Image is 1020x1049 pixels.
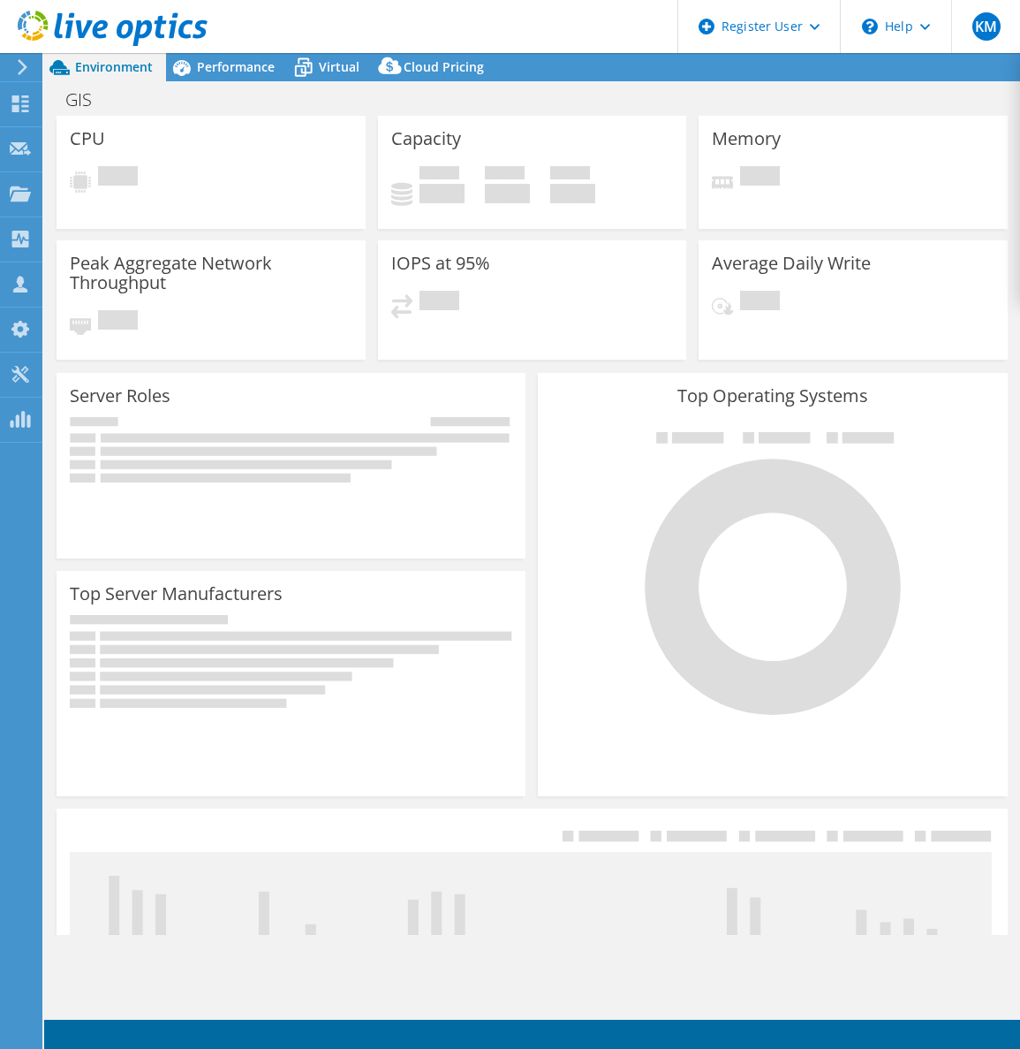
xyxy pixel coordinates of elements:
[712,254,871,273] h3: Average Daily Write
[862,19,878,34] svg: \n
[740,291,780,315] span: Pending
[550,166,590,184] span: Total
[740,166,780,190] span: Pending
[485,166,525,184] span: Free
[70,386,170,406] h3: Server Roles
[712,129,781,148] h3: Memory
[419,166,459,184] span: Used
[550,184,595,203] h4: 0 GiB
[404,58,484,75] span: Cloud Pricing
[98,166,138,190] span: Pending
[391,129,461,148] h3: Capacity
[391,254,490,273] h3: IOPS at 95%
[485,184,530,203] h4: 0 GiB
[197,58,275,75] span: Performance
[70,254,352,293] h3: Peak Aggregate Network Throughput
[551,386,994,406] h3: Top Operating Systems
[75,58,153,75] span: Environment
[419,184,465,203] h4: 0 GiB
[98,310,138,334] span: Pending
[419,291,459,315] span: Pending
[319,58,359,75] span: Virtual
[972,12,1001,41] span: KM
[70,129,105,148] h3: CPU
[57,90,119,110] h1: GIS
[70,584,283,604] h3: Top Server Manufacturers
